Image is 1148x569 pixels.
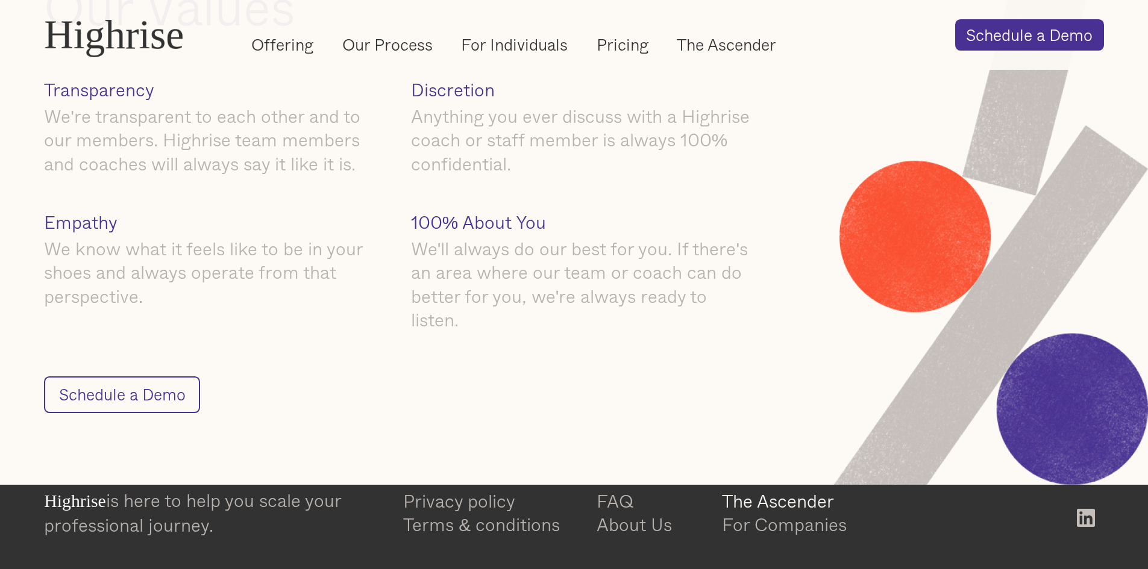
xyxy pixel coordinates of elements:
[1077,509,1095,527] img: White LinkedIn logo
[403,489,597,513] a: Privacy policy
[44,13,184,58] div: Highrise
[411,211,751,233] h4: 100% About You
[44,376,200,413] a: Schedule a Demo
[597,489,722,513] a: FAQ
[677,34,776,55] a: The Ascender
[44,104,384,176] div: We're transparent to each other and to our members. Highrise team members and coaches will always...
[44,488,385,536] div: is here to help you scale your professional journey.
[44,237,384,308] div: We know what it feels like to be in your shoes and always operate from that perspective.
[411,104,751,176] div: Anything you ever discuss with a Highrise coach or staff member is always 100% confidential.
[955,19,1104,51] a: Schedule a Demo
[44,491,105,511] span: Highrise
[44,79,384,101] h4: Transparency
[461,34,568,55] a: For Individuals
[722,489,915,513] a: The Ascender
[411,237,751,332] div: We'll always do our best for you. If there's an area where our team or coach can do better for yo...
[44,211,384,233] h4: Empathy
[411,79,751,101] h4: Discretion
[722,512,915,536] a: For Companies
[44,7,219,63] a: Highrise
[597,512,722,536] a: About Us
[403,512,597,536] a: Terms & conditions
[342,34,433,55] a: Our Process
[251,34,313,55] a: Offering
[597,34,648,55] a: Pricing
